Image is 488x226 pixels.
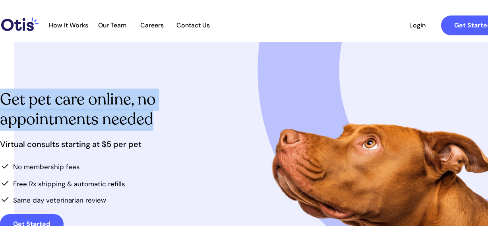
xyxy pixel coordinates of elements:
[399,15,436,35] a: Login
[13,180,125,188] span: Free Rx shipping & automatic refills
[13,162,80,171] span: No membership fees
[133,21,172,29] a: Careers
[172,21,214,29] a: Contact Us
[45,21,92,29] a: How It Works
[13,196,106,205] span: Same day veterinarian review
[93,21,132,29] a: Our Team
[399,21,436,29] span: Login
